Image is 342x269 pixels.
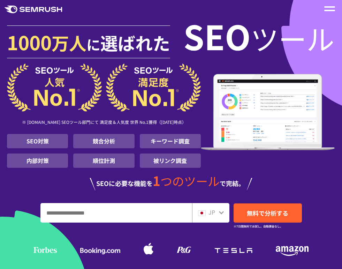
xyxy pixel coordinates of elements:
[86,34,100,54] span: に
[140,134,201,148] li: キーワード調査
[7,154,68,168] li: 内部対策
[41,203,192,222] input: URL、キーワードを入力してください
[73,134,134,148] li: 競合分析
[100,30,170,55] span: 選ばれた
[7,134,68,148] li: SEO対策
[7,168,335,191] div: SEOに必要な機能を
[153,171,160,190] span: 1
[247,209,288,217] span: 無料で分析する
[183,12,251,60] span: SEO
[140,154,201,168] li: 被リンク調査
[208,208,215,216] span: JP
[234,223,283,230] small: ※7日間無料でお試し。自動課金なし。
[73,154,134,168] li: 順位計測
[234,203,302,223] a: 無料で分析する
[7,28,52,56] span: 1000
[251,18,334,58] span: ツール
[52,30,86,55] span: 万人
[220,179,245,188] span: で完結。
[160,172,220,189] span: つのツール
[7,112,201,134] div: ※ [DOMAIN_NAME] SEOツール部門にて 満足度＆人気度 世界 No.1獲得（[DATE]時点）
